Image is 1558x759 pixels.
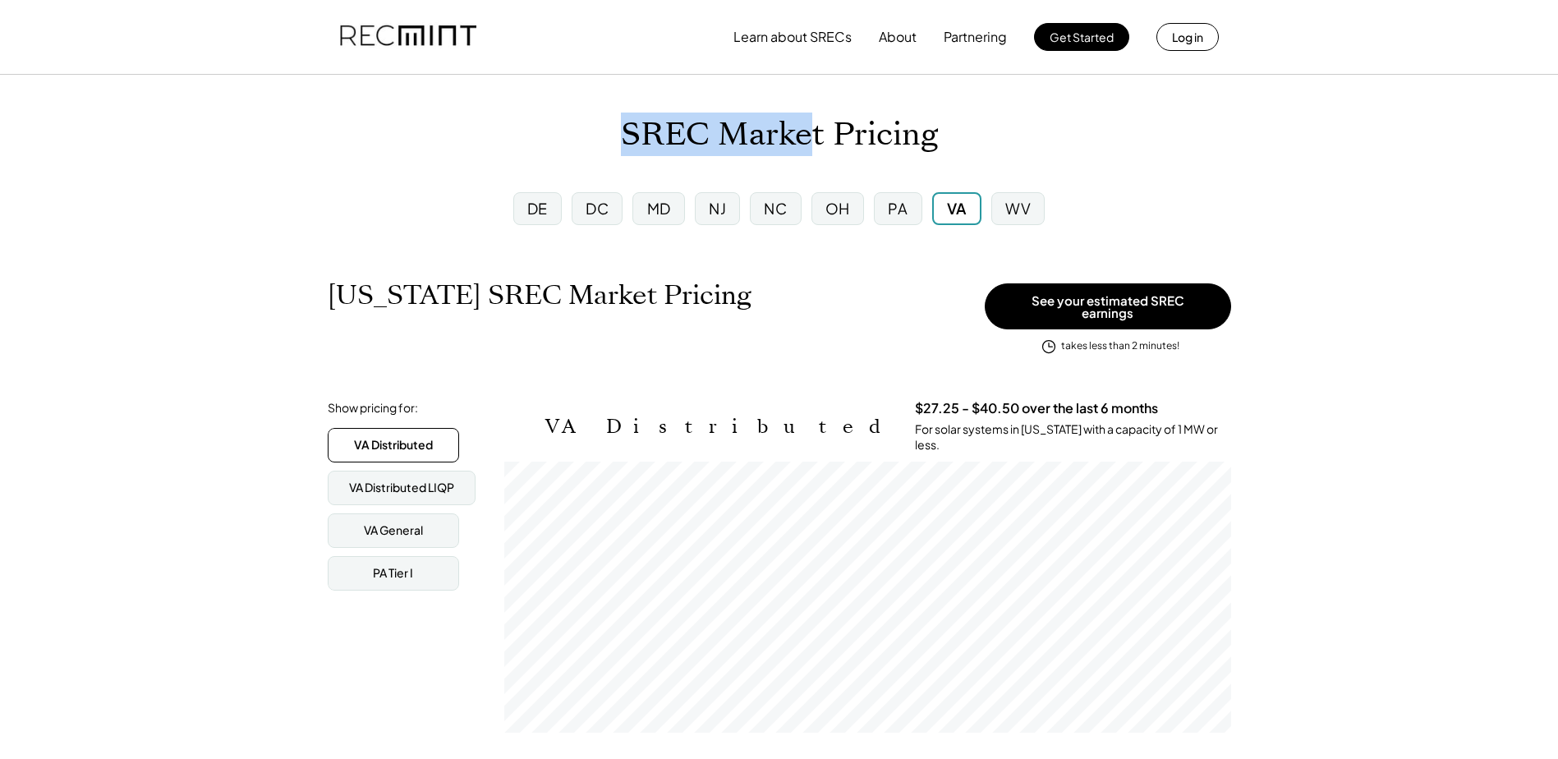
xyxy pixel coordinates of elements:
div: MD [647,198,671,218]
h2: VA Distributed [545,415,890,439]
div: takes less than 2 minutes! [1061,339,1179,353]
div: NC [764,198,787,218]
button: Get Started [1034,23,1129,51]
div: VA General [364,522,423,539]
div: For solar systems in [US_STATE] with a capacity of 1 MW or less. [915,421,1231,453]
div: DC [586,198,609,218]
div: VA Distributed LIQP [349,480,454,496]
div: PA Tier I [373,565,413,582]
div: NJ [709,198,726,218]
div: OH [825,198,850,218]
div: VA [947,198,967,218]
button: Log in [1156,23,1219,51]
button: About [879,21,917,53]
button: See your estimated SREC earnings [985,283,1231,329]
img: recmint-logotype%403x.png [340,9,476,65]
button: Learn about SRECs [733,21,852,53]
h1: [US_STATE] SREC Market Pricing [328,279,751,311]
h1: SREC Market Pricing [621,116,938,154]
div: DE [527,198,548,218]
div: Show pricing for: [328,400,418,416]
button: Partnering [944,21,1007,53]
h3: $27.25 - $40.50 over the last 6 months [915,400,1158,417]
div: PA [888,198,908,218]
div: WV [1005,198,1031,218]
div: VA Distributed [354,437,433,453]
